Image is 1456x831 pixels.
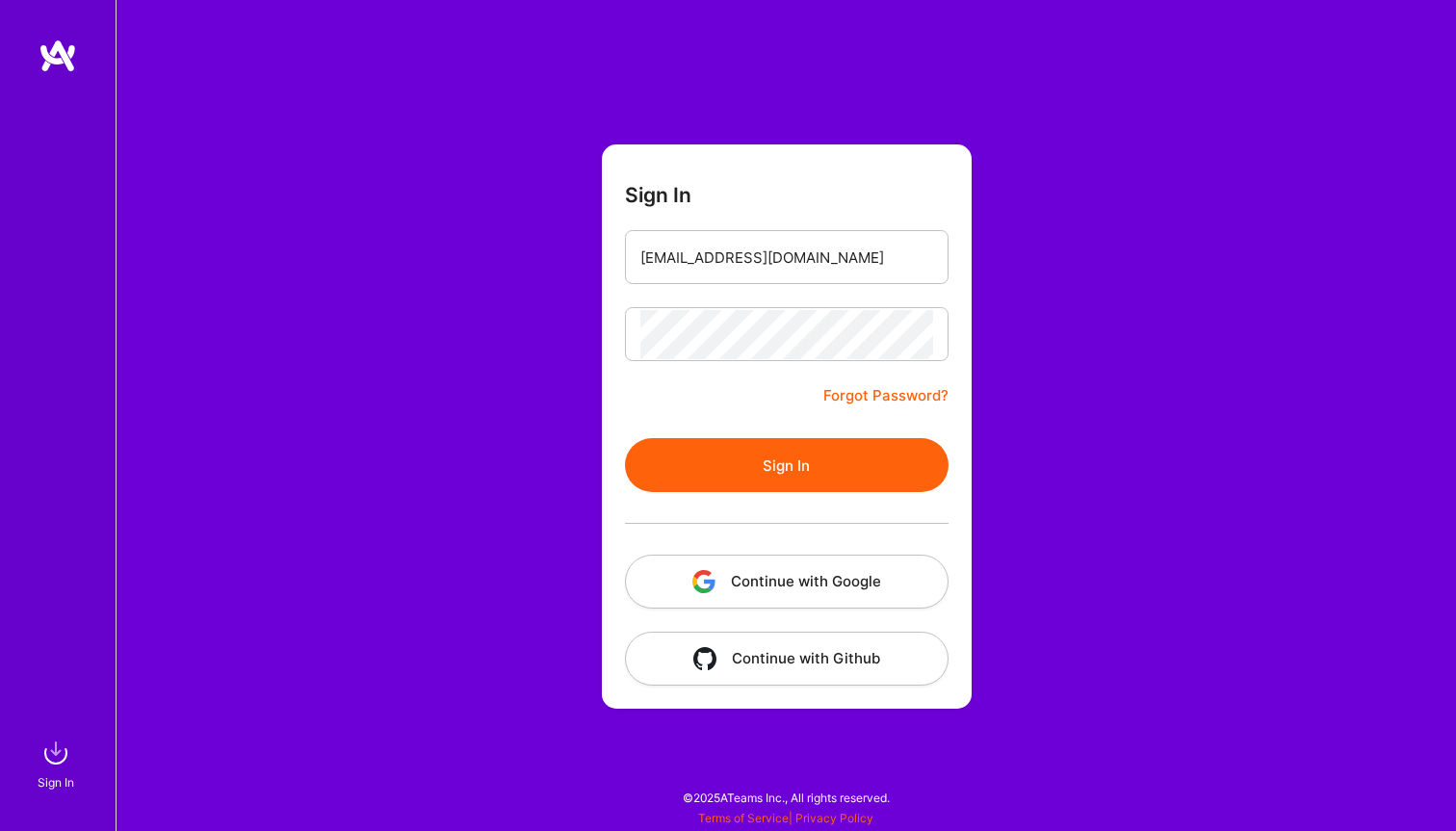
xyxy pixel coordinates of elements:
input: Email... [640,233,933,282]
h3: Sign In [625,183,691,207]
a: Privacy Policy [795,811,873,825]
a: sign inSign In [40,734,75,792]
div: © 2025 ATeams Inc., All rights reserved. [116,773,1456,821]
button: Continue with Google [625,555,949,609]
img: sign in [37,734,75,772]
a: Terms of Service [698,811,789,825]
img: icon [692,570,715,593]
button: Sign In [625,438,949,492]
div: Sign In [38,772,74,792]
img: logo [39,39,77,73]
button: Continue with Github [625,632,949,686]
a: Forgot Password? [823,384,949,407]
img: icon [693,647,716,670]
span: | [698,811,873,825]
